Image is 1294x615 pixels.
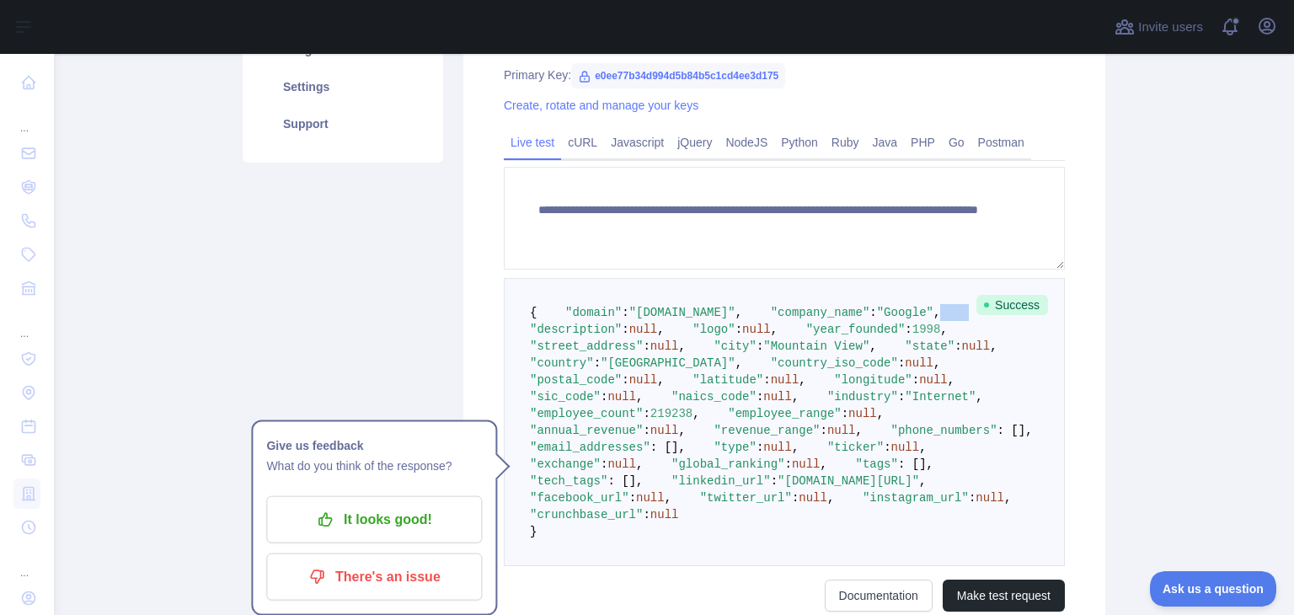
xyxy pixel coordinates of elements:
span: , [1004,491,1011,505]
span: null [848,407,877,420]
span: , [940,323,947,336]
span: : [594,356,601,370]
span: , [792,390,799,404]
span: : [784,457,791,471]
span: "longitude" [834,373,912,387]
span: : [771,474,778,488]
span: "latitude" [692,373,763,387]
span: "tech_tags" [530,474,607,488]
span: : [898,356,905,370]
span: , [636,457,643,471]
span: , [799,373,805,387]
iframe: Toggle Customer Support [1150,571,1277,607]
span: null [650,340,679,353]
span: { [530,306,537,319]
span: null [742,323,771,336]
span: "ticker" [827,441,884,454]
span: : [820,424,826,437]
a: Python [774,129,825,156]
span: null [636,491,665,505]
span: "city" [714,340,756,353]
span: , [735,306,742,319]
span: : [643,508,650,521]
span: null [962,340,991,353]
span: null [771,373,799,387]
span: , [820,457,826,471]
a: Postman [971,129,1031,156]
span: Success [976,295,1048,315]
div: Primary Key: [504,67,1065,83]
span: : [], [650,441,686,454]
span: "twitter_url" [700,491,792,505]
span: null [607,390,636,404]
a: Live test [504,129,561,156]
span: "Internet" [905,390,976,404]
a: NodeJS [719,129,774,156]
span: : [643,340,650,353]
span: : [601,457,607,471]
span: null [650,508,679,521]
p: What do you think of the response? [266,456,482,476]
span: "crunchbase_url" [530,508,643,521]
span: "state" [905,340,954,353]
span: : [898,390,905,404]
span: "[DOMAIN_NAME]" [629,306,735,319]
span: , [735,356,742,370]
span: , [657,323,664,336]
span: , [933,356,940,370]
span: null [827,424,856,437]
span: : [792,491,799,505]
span: , [827,491,834,505]
span: : [735,323,742,336]
span: : [763,373,770,387]
span: , [657,373,664,387]
span: Invite users [1138,18,1203,37]
span: "Google" [877,306,933,319]
span: , [856,424,863,437]
span: null [799,491,827,505]
span: "facebook_url" [530,491,629,505]
span: : [757,390,763,404]
span: : [622,323,628,336]
span: : [], [607,474,643,488]
a: Ruby [825,129,866,156]
span: "sic_code" [530,390,601,404]
span: : [629,491,636,505]
a: Java [866,129,905,156]
span: "industry" [827,390,898,404]
span: 1998 [912,323,941,336]
span: : [], [997,424,1033,437]
span: "email_addresses" [530,441,650,454]
span: null [763,390,792,404]
span: "company_name" [771,306,870,319]
span: "street_address" [530,340,643,353]
span: : [884,441,890,454]
span: "instagram_url" [863,491,969,505]
span: "exchange" [530,457,601,471]
a: cURL [561,129,604,156]
span: : [643,424,650,437]
button: Make test request [943,580,1065,612]
span: "year_founded" [806,323,906,336]
span: , [948,373,954,387]
span: "country_iso_code" [771,356,898,370]
span: "tags" [856,457,898,471]
span: null [919,373,948,387]
span: null [763,441,792,454]
span: , [678,424,685,437]
span: , [792,441,799,454]
span: "Mountain View" [763,340,869,353]
span: , [692,407,699,420]
button: Invite users [1111,13,1206,40]
span: 219238 [650,407,692,420]
span: null [905,356,933,370]
span: } [530,525,537,538]
span: null [629,323,658,336]
a: PHP [904,129,942,156]
span: , [877,407,884,420]
span: null [650,424,679,437]
span: null [607,457,636,471]
span: "logo" [692,323,735,336]
span: "domain" [565,306,622,319]
span: , [665,491,671,505]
